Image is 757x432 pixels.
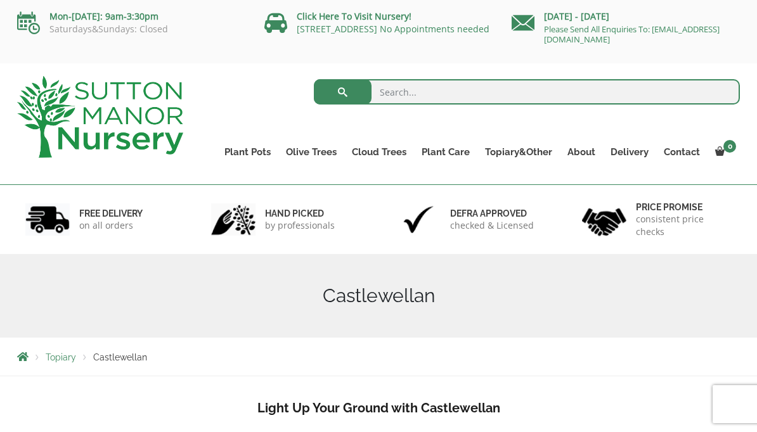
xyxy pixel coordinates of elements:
[46,352,76,362] a: Topiary
[297,23,489,35] a: [STREET_ADDRESS] No Appointments needed
[636,213,732,238] p: consistent price checks
[544,23,720,45] a: Please Send All Enquiries To: [EMAIL_ADDRESS][DOMAIN_NAME]
[708,143,740,161] a: 0
[314,79,741,105] input: Search...
[512,9,740,24] p: [DATE] - [DATE]
[257,400,500,416] b: Light Up Your Ground with Castlewellan
[217,143,278,161] a: Plant Pots
[396,203,441,236] img: 3.jpg
[636,201,732,213] h6: Price promise
[297,10,411,22] a: Click Here To Visit Nursery!
[278,143,344,161] a: Olive Trees
[603,143,656,161] a: Delivery
[414,143,477,161] a: Plant Care
[344,143,414,161] a: Cloud Trees
[560,143,603,161] a: About
[17,24,245,34] p: Saturdays&Sundays: Closed
[723,140,736,153] span: 0
[79,219,143,232] p: on all orders
[17,352,740,362] nav: Breadcrumbs
[582,200,626,239] img: 4.jpg
[93,352,147,362] span: Castlewellan
[79,208,143,219] h6: FREE DELIVERY
[656,143,708,161] a: Contact
[477,143,560,161] a: Topiary&Other
[265,208,335,219] h6: hand picked
[17,76,183,158] img: logo
[450,219,534,232] p: checked & Licensed
[17,9,245,24] p: Mon-[DATE]: 9am-3:30pm
[211,203,256,236] img: 2.jpg
[265,219,335,232] p: by professionals
[450,208,534,219] h6: Defra approved
[25,203,70,236] img: 1.jpg
[17,284,740,307] h1: Castlewellan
